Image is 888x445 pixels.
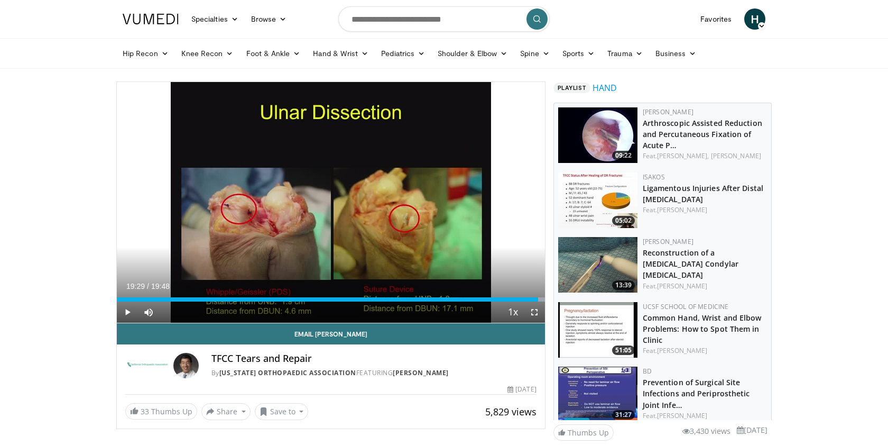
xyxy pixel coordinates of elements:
div: [DATE] [507,385,536,394]
a: Thumbs Up [553,424,614,441]
a: ISAKOS [643,172,665,181]
a: 31:27 [558,367,637,422]
a: Foot & Ankle [240,43,307,64]
a: Specialties [185,8,245,30]
a: HAND [593,81,617,94]
a: 13:39 [558,237,637,293]
li: 3,430 views [682,425,730,437]
a: 05:02 [558,172,637,228]
a: [PERSON_NAME] [643,237,693,246]
a: Reconstruction of a [MEDICAL_DATA] Condylar [MEDICAL_DATA] [643,248,738,280]
img: VuMedi Logo [123,14,179,24]
a: [PERSON_NAME] [657,205,707,214]
a: Knee Recon [175,43,240,64]
a: Hand & Wrist [307,43,375,64]
button: Fullscreen [524,302,545,323]
h4: TFCC Tears and Repair [211,353,536,365]
img: Avatar [173,353,199,378]
span: 33 [141,406,149,416]
span: 09:22 [612,151,635,160]
a: Arthroscopic Assisted Reduction and Percutaneous Fixation of Acute P… [643,118,762,150]
img: California Orthopaedic Association [125,353,169,378]
a: [PERSON_NAME] [643,107,693,116]
button: Save to [255,403,309,420]
video-js: Video Player [117,82,545,323]
a: 51:05 [558,302,637,358]
a: Sports [556,43,602,64]
a: UCSF School of Medicine [643,302,729,311]
button: Play [117,302,138,323]
a: [PERSON_NAME] [657,346,707,355]
a: Spine [514,43,556,64]
a: [PERSON_NAME], [657,151,709,160]
button: Playback Rate [503,302,524,323]
a: Common Hand, Wrist and Elbow Problems: How to Spot Them in Clinic [643,313,762,345]
span: Playlist [553,83,590,93]
input: Search topics, interventions [338,6,550,32]
a: H [744,8,765,30]
div: Feat. [643,151,767,161]
div: Feat. [643,281,767,291]
a: Ligamentous Injuries After Distal [MEDICAL_DATA] [643,183,763,204]
span: 31:27 [612,410,635,420]
a: BD [643,367,652,376]
img: 983833de-b147-4a85-9417-e2b5e3f89f4e.150x105_q85_crop-smart_upscale.jpg [558,107,637,163]
a: Favorites [694,8,738,30]
img: ccd8d5ac-0d55-4410-9b8b-3feb3786c166.150x105_q85_crop-smart_upscale.jpg [558,237,637,293]
span: 5,829 views [485,405,536,418]
a: [PERSON_NAME] [393,368,449,377]
div: Feat. [643,205,767,215]
a: [PERSON_NAME] [657,411,707,420]
img: cfb8d794-21a3-4d6e-ac01-858606671b71.150x105_q85_crop-smart_upscale.jpg [558,172,637,228]
div: Feat. [643,346,767,356]
a: Shoulder & Elbow [431,43,514,64]
a: Browse [245,8,293,30]
span: 05:02 [612,216,635,225]
a: 09:22 [558,107,637,163]
img: bdb02266-35f1-4bde-b55c-158a878fcef6.150x105_q85_crop-smart_upscale.jpg [558,367,637,422]
span: 19:29 [126,282,145,290]
a: Hip Recon [116,43,175,64]
img: 8a80b912-e7da-4adf-b05d-424f1ac09a1c.150x105_q85_crop-smart_upscale.jpg [558,302,637,358]
a: 33 Thumbs Up [125,403,197,420]
a: Prevention of Surgical Site Infections and Periprosthetic Joint Infe… [643,377,750,410]
span: 13:39 [612,280,635,290]
a: Business [649,43,703,64]
button: Mute [138,302,159,323]
a: [PERSON_NAME] [711,151,761,160]
a: Pediatrics [375,43,431,64]
span: 51:05 [612,346,635,355]
a: [US_STATE] Orthopaedic Association [219,368,356,377]
a: Email [PERSON_NAME] [117,323,545,344]
div: Progress Bar [117,297,545,302]
span: 19:48 [151,282,170,290]
div: By FEATURING [211,368,536,378]
span: / [147,282,149,290]
div: Feat. [643,411,767,421]
li: [DATE] [737,424,767,436]
a: [PERSON_NAME] [657,281,707,290]
button: Share [201,403,251,420]
a: Trauma [601,43,649,64]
